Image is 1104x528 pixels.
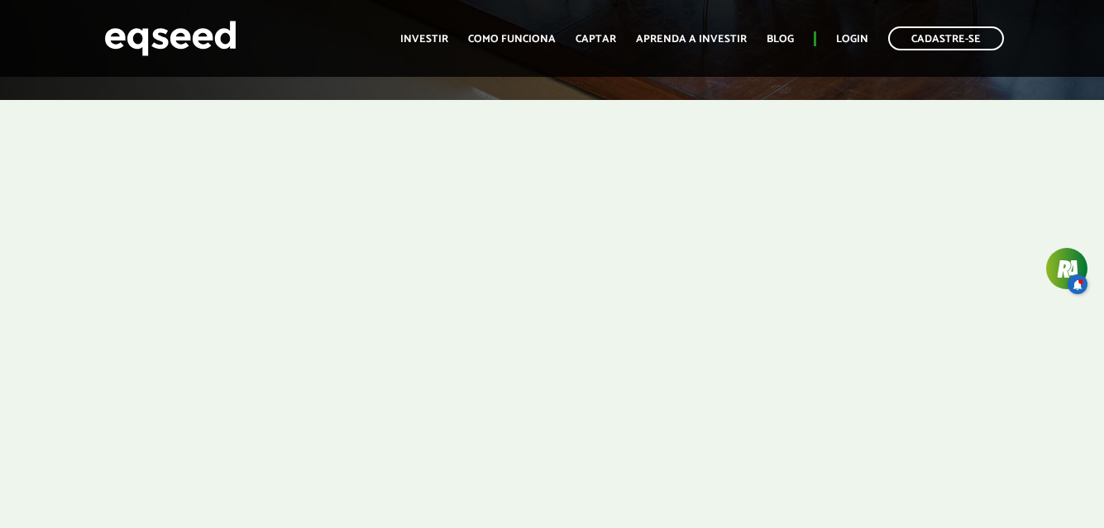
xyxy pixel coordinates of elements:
a: Aprenda a investir [636,34,747,45]
a: Como funciona [468,34,556,45]
a: Login [836,34,868,45]
a: Investir [400,34,448,45]
a: Cadastre-se [888,26,1004,50]
a: Blog [767,34,794,45]
a: Captar [576,34,616,45]
img: EqSeed [104,17,237,60]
